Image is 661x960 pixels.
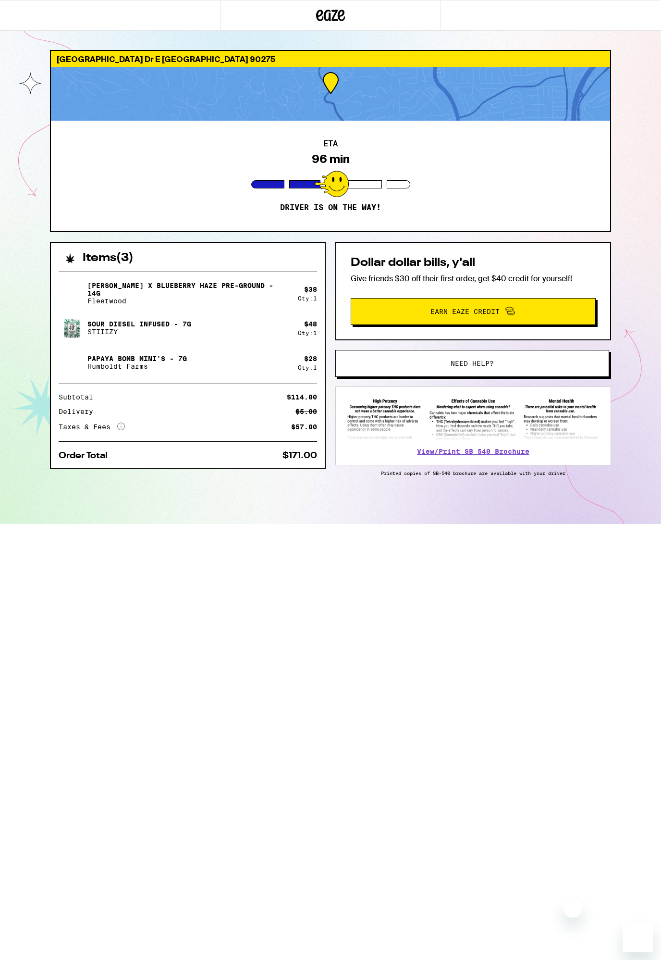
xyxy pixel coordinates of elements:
div: Subtotal [59,394,100,400]
h2: ETA [323,140,338,148]
div: $57.00 [291,424,317,430]
a: View/Print SB 540 Brochure [417,448,529,455]
p: Fleetwood [87,297,290,305]
img: Sour Diesel Infused - 7g [59,314,86,341]
img: SB 540 Brochure preview [345,397,601,441]
div: 96 min [312,152,350,166]
p: Humboldt Farms [87,362,187,370]
p: Sour Diesel Infused - 7g [87,320,191,328]
p: Papaya Bomb Mini's - 7g [87,355,187,362]
div: Taxes & Fees [59,423,125,431]
p: [PERSON_NAME] x Blueberry Haze Pre-Ground - 14g [87,282,290,297]
img: Jack Herer x Blueberry Haze Pre-Ground - 14g [59,280,86,307]
div: Order Total [59,451,114,460]
div: $ 38 [304,286,317,293]
button: Need help? [335,350,609,377]
div: $5.00 [295,408,317,415]
div: Qty: 1 [298,330,317,336]
div: $114.00 [287,394,317,400]
div: [GEOGRAPHIC_DATA] Dr E [GEOGRAPHIC_DATA] 90275 [51,51,610,67]
span: Need help? [451,360,494,367]
iframe: Button to launch messaging window [623,922,653,952]
div: $ 48 [304,320,317,328]
p: STIIIZY [87,328,191,336]
p: Printed copies of SB-540 brochure are available with your driver [335,470,611,476]
img: Papaya Bomb Mini's - 7g [59,349,86,376]
div: Delivery [59,408,100,415]
div: Qty: 1 [298,295,317,301]
button: Earn Eaze Credit [351,298,596,325]
div: $ 28 [304,355,317,362]
div: $171.00 [282,451,317,460]
p: Give friends $30 off their first order, get $40 credit for yourself! [351,274,596,284]
iframe: Close message [563,898,582,918]
span: Earn Eaze Credit [430,308,500,315]
h2: Items ( 3 ) [83,252,134,264]
h2: Dollar dollar bills, y'all [351,257,596,269]
p: Driver is on the way! [280,203,381,212]
div: Qty: 1 [298,364,317,371]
